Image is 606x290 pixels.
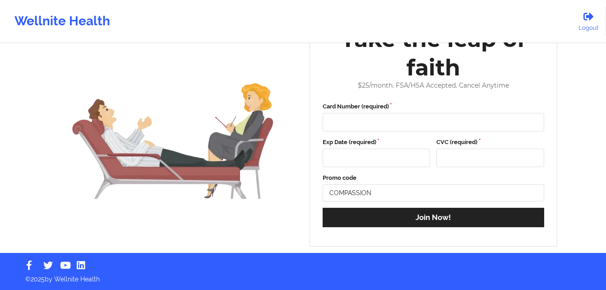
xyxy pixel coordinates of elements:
[316,25,551,82] div: Take the leap of faith
[328,154,425,162] iframe: Secure expiration date input frame
[316,82,551,89] div: $ 25 /month. FSA/HSA Accepted. Cancel Anytime
[436,138,544,147] label: CVC (required)
[55,50,291,218] img: wellnite-stripe-payment-hero_200.07efaa51.png
[328,118,539,126] iframe: Secure card number input frame
[323,173,545,182] label: Promo code
[19,268,587,284] p: © 2025 by Wellnite Health
[442,154,538,162] iframe: Secure CVC input frame
[323,208,545,227] button: Join Now!
[323,184,545,201] input: Enter promo code
[323,102,545,111] label: Card Number (required)
[571,6,606,36] a: Logout
[323,138,430,147] label: Exp Date (required)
